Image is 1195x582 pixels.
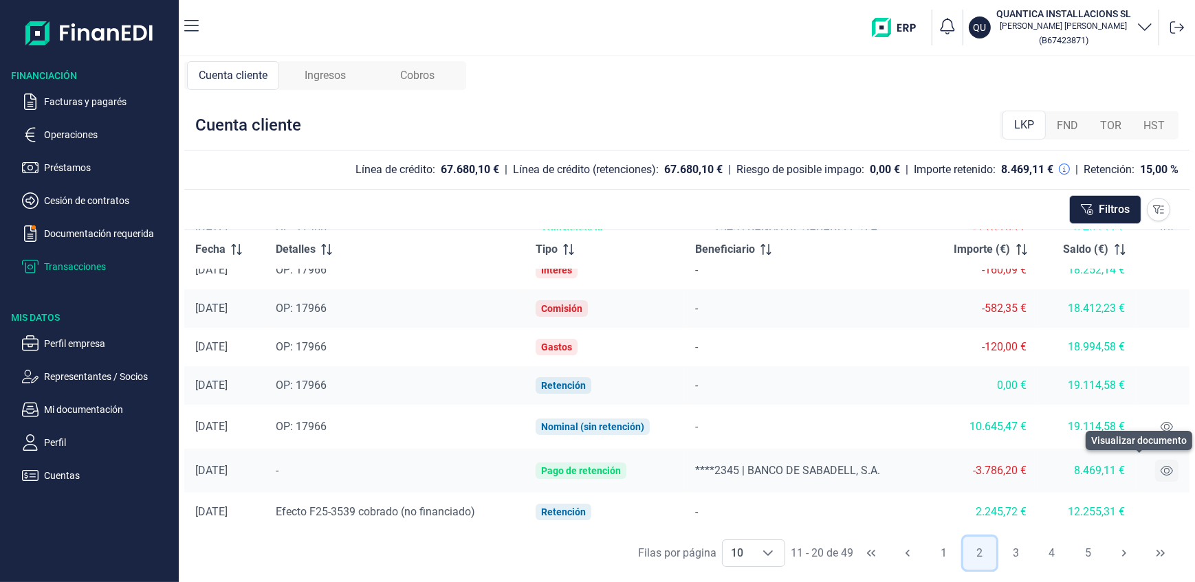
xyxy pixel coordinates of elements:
[938,263,1027,277] div: -160,09 €
[25,11,154,55] img: Logo de aplicación
[305,67,346,84] span: Ingresos
[1143,117,1165,134] span: HST
[872,18,926,37] img: erp
[22,192,173,209] button: Cesión de contratos
[1049,302,1126,315] div: 18.412,23 €
[276,241,316,258] span: Detalles
[791,548,853,559] span: 11 - 20 de 49
[695,464,880,477] span: ****2345 | BANCO DE SABADELL, S.A.
[695,340,698,353] span: -
[276,464,278,477] span: -
[1049,379,1126,392] div: 19.114,58 €
[195,464,254,478] div: [DATE]
[541,465,621,476] div: Pago de retención
[195,302,254,315] div: [DATE]
[1072,537,1105,570] button: Page 5
[736,163,864,177] div: Riesgo de posible impago:
[938,379,1027,392] div: 0,00 €
[22,225,173,242] button: Documentación requerida
[695,420,698,433] span: -
[752,540,785,566] div: Choose
[1132,112,1176,139] div: HST
[541,303,582,314] div: Comisión
[276,505,475,518] span: Efecto F25-3539 cobrado (no financiado)
[999,537,1032,570] button: Page 3
[938,464,1027,478] div: -3.786,20 €
[1100,117,1121,134] span: TOR
[1046,112,1089,139] div: FND
[996,7,1131,21] h3: QUANTICA INSTALLACIONS SL
[536,241,558,258] span: Tipo
[927,537,960,570] button: Page 1
[1075,161,1078,178] div: |
[969,7,1153,48] button: QUQUANTICA INSTALLACIONS SL[PERSON_NAME] [PERSON_NAME](B67423871)
[938,420,1027,434] div: 10.645,47 €
[199,67,267,84] span: Cuenta cliente
[195,263,254,277] div: [DATE]
[276,379,327,392] span: OP: 17966
[1064,241,1109,258] span: Saldo (€)
[1002,111,1046,139] div: LKP
[276,420,327,433] span: OP: 17966
[664,163,723,177] div: 67.680,10 €
[728,161,731,178] div: |
[44,467,173,484] p: Cuentas
[1089,112,1132,139] div: TOR
[906,161,908,178] div: |
[938,340,1027,354] div: -120,00 €
[695,302,698,315] span: -
[1108,537,1141,570] button: Next Page
[44,126,173,143] p: Operaciones
[891,537,924,570] button: Previous Page
[695,263,698,276] span: -
[22,401,173,418] button: Mi documentación
[195,505,254,519] div: [DATE]
[541,265,572,276] div: Interés
[195,241,226,258] span: Fecha
[355,163,435,177] div: Línea de crédito:
[1057,117,1078,134] span: FND
[974,21,987,34] p: QU
[44,159,173,176] p: Préstamos
[44,93,173,110] p: Facturas y pagarés
[195,114,301,136] div: Cuenta cliente
[938,302,1027,315] div: -582,35 €
[1035,537,1068,570] button: Page 4
[276,263,327,276] span: OP: 17966
[870,163,900,177] div: 0,00 €
[695,241,755,258] span: Beneficiario
[1049,464,1126,478] div: 8.469,11 €
[22,335,173,352] button: Perfil empresa
[1049,420,1126,434] div: 19.114,58 €
[22,93,173,110] button: Facturas y pagarés
[855,537,888,570] button: First Page
[505,161,507,178] div: |
[22,368,173,385] button: Representantes / Socios
[276,302,327,315] span: OP: 17966
[723,540,752,566] span: 10
[1144,537,1177,570] button: Last Page
[954,241,1011,258] span: Importe (€)
[371,61,463,90] div: Cobros
[22,467,173,484] button: Cuentas
[963,537,996,570] button: Page 2
[22,159,173,176] button: Préstamos
[195,379,254,392] div: [DATE]
[22,258,173,275] button: Transacciones
[44,225,173,242] p: Documentación requerida
[22,434,173,451] button: Perfil
[513,163,659,177] div: Línea de crédito (retenciones):
[1084,163,1134,177] div: Retención:
[1069,195,1141,224] button: Filtros
[44,258,173,275] p: Transacciones
[541,421,644,432] div: Nominal (sin retención)
[1049,505,1126,519] div: 12.255,31 €
[914,163,996,177] div: Importe retenido:
[541,342,572,352] div: Gastos
[1140,163,1178,177] div: 15,00 %
[44,335,173,352] p: Perfil empresa
[996,21,1131,32] p: [PERSON_NAME] [PERSON_NAME]
[638,545,716,561] div: Filas por página
[938,505,1027,519] div: 2.245,72 €
[695,505,698,518] span: -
